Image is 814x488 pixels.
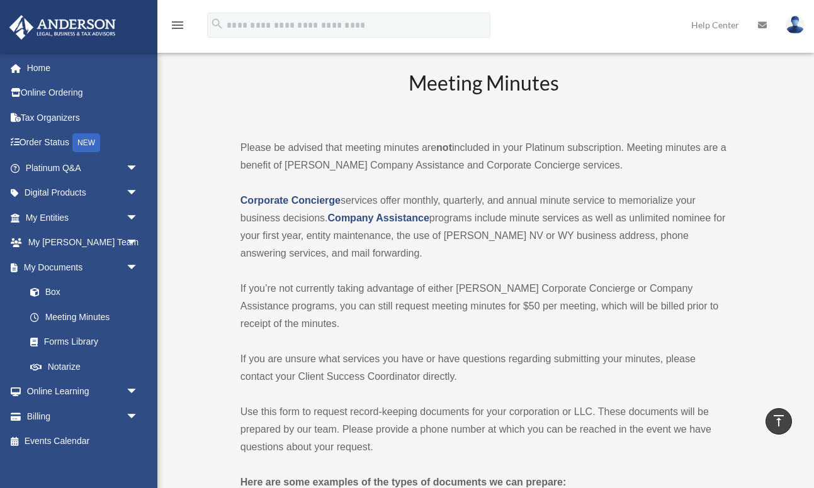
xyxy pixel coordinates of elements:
i: vertical_align_top [771,413,786,428]
a: menu [170,22,185,33]
a: Company Assistance [328,213,429,223]
span: arrow_drop_down [126,180,151,206]
span: arrow_drop_down [126,205,151,231]
a: My Entitiesarrow_drop_down [9,205,157,230]
i: search [210,17,224,31]
a: Notarize [18,354,157,379]
a: Home [9,55,157,80]
a: Digital Productsarrow_drop_down [9,180,157,206]
a: Order StatusNEW [9,130,157,156]
span: arrow_drop_down [126,155,151,181]
a: Events Calendar [9,429,157,454]
strong: Here are some examples of the types of documents we can prepare: [240,477,567,487]
strong: not [436,142,452,153]
a: Tax Organizers [9,105,157,130]
i: menu [170,18,185,33]
span: arrow_drop_down [126,379,151,405]
a: My Documentsarrow_drop_down [9,255,157,280]
a: Billingarrow_drop_down [9,404,157,429]
p: If you are unsure what services you have or have questions regarding submitting your minutes, ple... [240,350,728,385]
p: Use this form to request record-keeping documents for your corporation or LLC. These documents wi... [240,403,728,456]
a: Meeting Minutes [18,304,151,330]
a: Platinum Q&Aarrow_drop_down [9,155,157,180]
img: Anderson Advisors Platinum Portal [6,15,120,40]
a: Online Learningarrow_drop_down [9,379,157,404]
span: arrow_drop_down [126,230,151,256]
a: Online Ordering [9,80,157,106]
p: If you’re not currently taking advantage of either [PERSON_NAME] Corporate Concierge or Company A... [240,280,728,333]
div: NEW [72,133,100,152]
a: Forms Library [18,330,157,355]
a: Corporate Concierge [240,195,341,206]
a: Box [18,280,157,305]
a: vertical_align_top [766,408,792,435]
span: arrow_drop_down [126,255,151,280]
a: My [PERSON_NAME] Teamarrow_drop_down [9,230,157,255]
h2: Meeting Minutes [240,69,728,121]
p: services offer monthly, quarterly, and annual minute service to memorialize your business decisio... [240,192,728,262]
p: Please be advised that meeting minutes are included in your Platinum subscription. Meeting minute... [240,139,728,174]
span: arrow_drop_down [126,404,151,430]
img: User Pic [786,16,805,34]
